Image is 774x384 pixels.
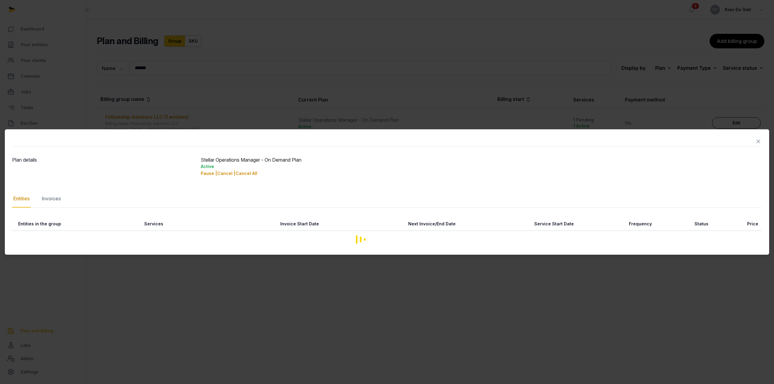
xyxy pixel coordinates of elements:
dt: Plan details [12,156,196,177]
th: Status [655,217,712,231]
th: Service Start Date [459,217,577,231]
nav: Tabs [12,190,762,208]
th: Entities in the group [12,217,138,231]
th: Frequency [577,217,656,231]
th: Next Invoice/End Date [323,217,459,231]
span: Cancel All [236,171,257,176]
th: Invoice Start Date [207,217,323,231]
span: Cancel | [217,171,236,176]
div: Entities [12,190,31,208]
div: Loading [12,231,712,248]
span: Pause | [201,171,217,176]
th: Price [712,217,762,231]
div: Active [201,163,762,169]
th: Services [138,217,207,231]
div: Invoices [41,190,62,208]
div: Stellar Operations Manager - On Demand Plan [201,156,762,177]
